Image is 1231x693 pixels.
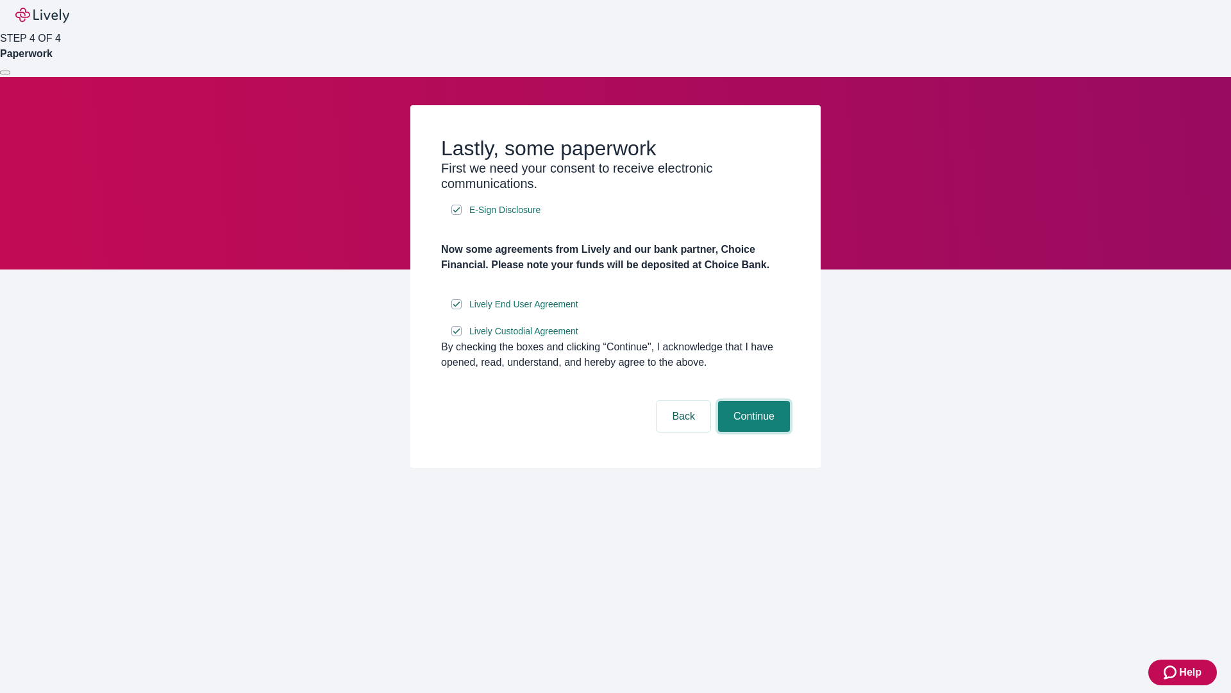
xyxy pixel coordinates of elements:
span: Help [1179,665,1202,680]
span: Lively Custodial Agreement [469,325,578,338]
button: Continue [718,401,790,432]
a: e-sign disclosure document [467,296,581,312]
h3: First we need your consent to receive electronic communications. [441,160,790,191]
a: e-sign disclosure document [467,202,543,218]
h2: Lastly, some paperwork [441,136,790,160]
div: By checking the boxes and clicking “Continue", I acknowledge that I have opened, read, understand... [441,339,790,370]
h4: Now some agreements from Lively and our bank partner, Choice Financial. Please note your funds wi... [441,242,790,273]
img: Lively [15,8,69,23]
a: e-sign disclosure document [467,323,581,339]
button: Zendesk support iconHelp [1148,660,1217,685]
button: Back [657,401,710,432]
span: Lively End User Agreement [469,298,578,311]
span: E-Sign Disclosure [469,203,540,217]
svg: Zendesk support icon [1164,665,1179,680]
